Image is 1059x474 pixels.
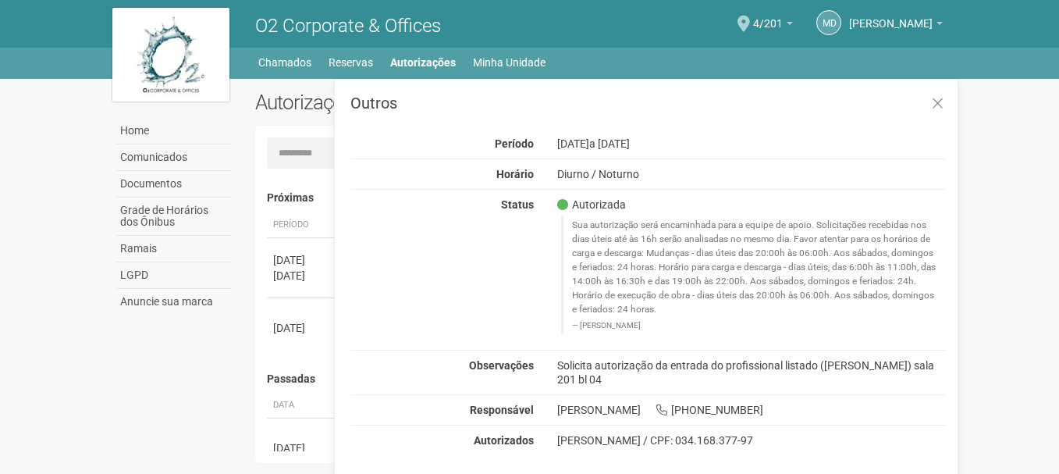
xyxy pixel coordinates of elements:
[273,440,331,456] div: [DATE]
[390,52,456,73] a: Autorizações
[116,118,232,144] a: Home
[112,8,229,102] img: logo.jpg
[469,359,534,372] strong: Observações
[496,168,534,180] strong: Horário
[267,212,337,238] th: Período
[267,393,337,419] th: Data
[572,320,938,331] footer: [PERSON_NAME]
[116,262,232,289] a: LGPD
[561,216,947,333] blockquote: Sua autorização será encaminhada para a equipe de apoio. Solicitações recebidas nos dias úteis at...
[557,433,947,447] div: [PERSON_NAME] / CPF: 034.168.377-97
[329,52,373,73] a: Reservas
[474,434,534,447] strong: Autorizados
[545,403,958,417] div: [PERSON_NAME] [PHONE_NUMBER]
[116,144,232,171] a: Comunicados
[116,171,232,198] a: Documentos
[255,15,441,37] span: O2 Corporate & Offices
[849,2,933,30] span: Marcelo de Andrade Ferreira
[473,52,545,73] a: Minha Unidade
[116,198,232,236] a: Grade de Horários dos Ônibus
[116,236,232,262] a: Ramais
[557,198,626,212] span: Autorizada
[258,52,311,73] a: Chamados
[273,320,331,336] div: [DATE]
[849,20,943,32] a: [PERSON_NAME]
[495,137,534,150] strong: Período
[753,20,793,32] a: 4/201
[116,289,232,315] a: Anuncie sua marca
[273,252,331,268] div: [DATE]
[255,91,589,114] h2: Autorizações
[545,358,958,387] div: Solicita autorização da entrada do profissional listado ([PERSON_NAME]) sala 201 bl 04
[545,167,958,181] div: Diurno / Noturno
[267,373,936,385] h4: Passadas
[753,2,783,30] span: 4/201
[267,192,936,204] h4: Próximas
[589,137,630,150] span: a [DATE]
[816,10,841,35] a: Md
[501,198,534,211] strong: Status
[470,404,534,416] strong: Responsável
[545,137,958,151] div: [DATE]
[350,95,946,111] h3: Outros
[273,268,331,283] div: [DATE]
